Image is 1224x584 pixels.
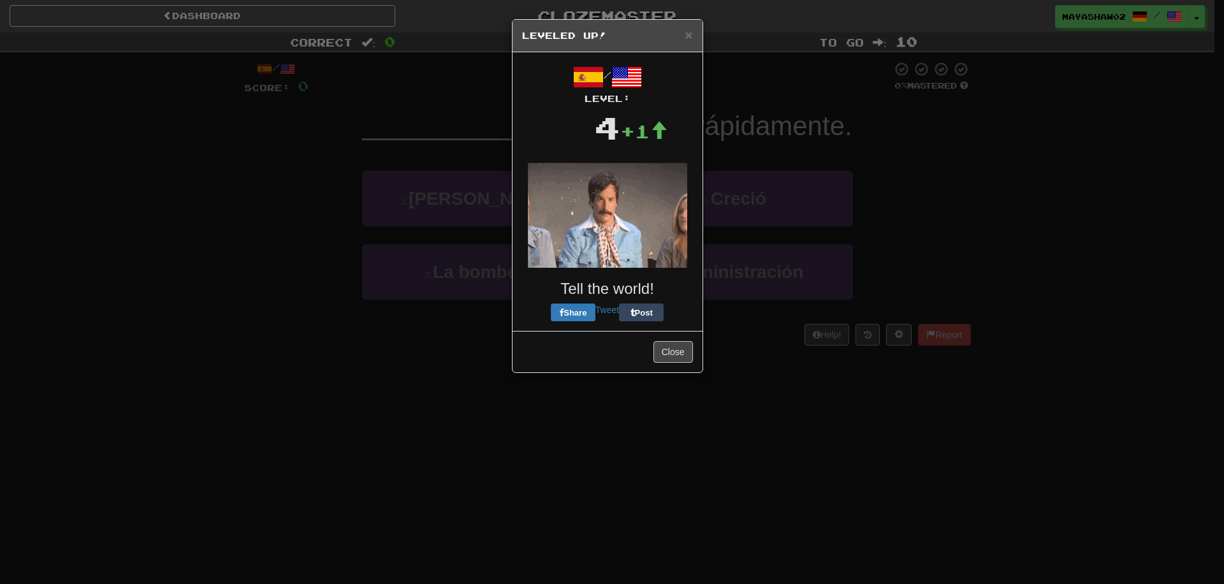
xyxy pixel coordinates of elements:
[528,163,687,268] img: glitter-d35a814c05fa227b87dd154a45a5cc37aaecd56281fd9d9cd8133c9defbd597c.gif
[620,119,667,144] div: +1
[551,303,595,321] button: Share
[653,341,693,363] button: Close
[619,303,664,321] button: Post
[522,92,693,105] div: Level:
[595,305,619,315] a: Tweet
[522,62,693,105] div: /
[685,27,692,42] span: ×
[522,281,693,297] h3: Tell the world!
[685,28,692,41] button: Close
[594,105,620,150] div: 4
[522,29,693,42] h5: Leveled Up!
